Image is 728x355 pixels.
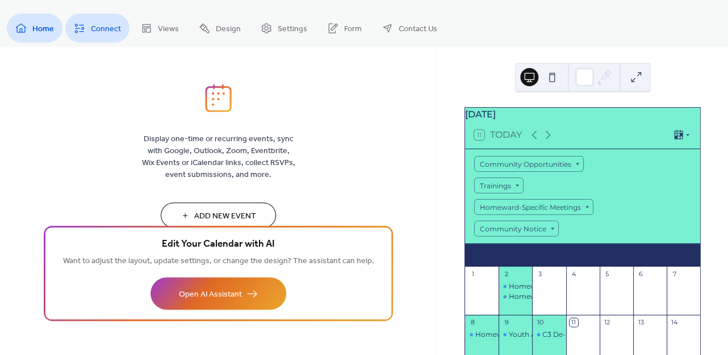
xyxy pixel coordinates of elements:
div: Homeward Director's Advisory Council [499,292,532,302]
div: Youth Action Council Leadership Meeting [509,330,650,340]
div: Homeward Board Meeting [465,330,499,340]
div: 6 [637,270,645,278]
div: Thu [567,244,599,267]
button: Add New Event [161,202,276,228]
div: C3 De-Escalation Training [542,330,630,340]
div: C3 De-Escalation Training [532,330,566,340]
span: Views [158,23,179,35]
span: Form [344,23,362,35]
div: Mon [474,244,505,267]
a: Contact Us [373,14,446,43]
div: Homeward Director's Advisory Council [509,292,642,302]
div: Tue [505,244,537,267]
span: Edit Your Calendar with AI [162,236,275,252]
a: Home [7,14,62,43]
a: Views [132,14,187,43]
div: Homeward Finance Committee [499,282,532,291]
div: Wed [536,244,567,267]
div: 10 [535,318,544,327]
div: Sun [660,244,691,267]
div: 8 [468,318,477,327]
div: [DATE] [465,108,700,121]
div: 4 [570,270,578,278]
div: Youth Action Council Leadership Meeting [499,330,532,340]
a: Connect [65,14,129,43]
span: Settings [278,23,307,35]
span: Want to adjust the layout, update settings, or change the design? The assistant can help. [63,253,374,269]
div: Fri [598,244,629,267]
div: 2 [502,270,511,278]
span: Open AI Assistant [179,289,242,301]
div: Homeward Finance Committee [509,282,618,291]
div: Homeward Board Meeting [475,330,567,340]
div: 13 [637,318,645,327]
a: Settings [252,14,316,43]
div: 3 [535,270,544,278]
button: Open AI Assistant [150,277,286,310]
div: 11 [570,318,578,327]
span: Connect [91,23,121,35]
div: 12 [603,318,612,327]
div: 14 [670,318,679,327]
a: Design [190,14,249,43]
span: Contact Us [399,23,437,35]
a: Form [319,14,370,43]
div: 7 [670,270,679,278]
span: Design [216,23,241,35]
div: 5 [603,270,612,278]
span: Home [32,23,54,35]
span: Display one-time or recurring events, sync with Google, Outlook, Zoom, Eventbrite, Wix Events or ... [142,133,295,181]
div: Sat [629,244,660,267]
img: logo_icon.svg [205,84,231,112]
div: 1 [468,270,477,278]
span: Add New Event [194,210,256,222]
div: 9 [502,318,511,327]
